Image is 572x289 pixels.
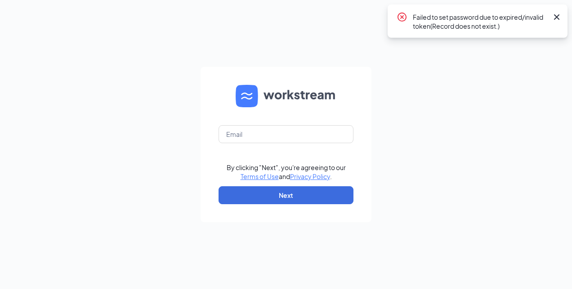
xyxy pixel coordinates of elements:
[290,172,330,180] a: Privacy Policy
[236,85,336,107] img: WS logo and Workstream text
[397,12,407,22] svg: CrossCircle
[219,125,353,143] input: Email
[551,12,562,22] svg: Cross
[413,12,548,31] div: Failed to set password due to expired/invalid token(Record does not exist.)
